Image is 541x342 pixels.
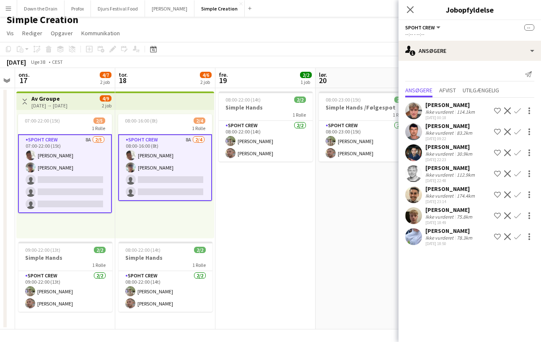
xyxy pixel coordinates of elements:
[425,143,474,151] div: [PERSON_NAME]
[17,76,30,85] span: 17
[119,71,128,78] span: tor.
[3,28,17,39] a: Vis
[425,130,455,136] div: Ikke vurderet
[200,72,212,78] span: 4/6
[439,87,456,93] span: Afvist
[399,41,541,61] div: Ansøgere
[18,254,112,261] h3: Simple Hands
[119,271,212,312] app-card-role: Spoht Crew2/208:00-22:00 (14t)[PERSON_NAME][PERSON_NAME]
[405,24,435,31] span: Spoht Crew
[425,241,474,246] div: [DATE] 18:50
[18,134,112,213] app-card-role: Spoht Crew8A2/507:00-22:00 (15t)[PERSON_NAME][PERSON_NAME]
[425,109,455,115] div: Ikke vurderet
[118,134,212,201] app-card-role: Spoht Crew8A2/408:00-16:00 (8t)[PERSON_NAME][PERSON_NAME]
[25,117,60,124] span: 07:00-22:00 (15t)
[92,125,105,131] span: 1 Rolle
[102,102,111,109] div: 2 job
[192,125,205,131] span: 1 Rolle
[524,24,534,31] span: --
[394,97,406,103] span: 2/2
[194,0,245,17] button: Simple Creation
[405,31,534,37] div: --:-- - --:--
[319,91,413,162] app-job-card: 08:00-23:00 (15t)2/2Simple Hands /Følgespot1 RolleSpoht Crew2/208:00-23:00 (15t)[PERSON_NAME][PER...
[200,79,211,85] div: 2 job
[393,112,406,118] span: 1 Rolle
[425,136,474,141] div: [DATE] 09:22
[425,235,455,241] div: Ikke vurderet
[7,13,78,26] h1: Simple Creation
[28,59,49,65] span: Uge 38
[100,72,111,78] span: 4/7
[125,247,160,253] span: 08:00-22:00 (14t)
[319,104,413,111] h3: Simple Hands /Følgespot
[25,247,60,253] span: 09:00-22:00 (13t)
[31,102,67,109] div: [DATE] → [DATE]
[425,172,455,178] div: Ikke vurderet
[125,117,158,124] span: 08:00-16:00 (8t)
[300,72,312,78] span: 2/2
[425,151,455,157] div: Ikke vurderet
[425,101,476,109] div: [PERSON_NAME]
[326,97,361,103] span: 08:00-23:00 (15t)
[425,157,474,162] div: [DATE] 22:23
[425,115,476,120] div: [DATE] 00:18
[94,247,106,253] span: 2/2
[65,0,91,17] button: Profox
[425,122,474,130] div: [PERSON_NAME]
[425,164,476,172] div: [PERSON_NAME]
[463,87,499,93] span: Utilgængelig
[117,76,128,85] span: 18
[455,109,476,115] div: 114.1km
[81,29,120,37] span: Kommunikation
[225,97,261,103] span: 08:00-22:00 (14t)
[19,28,46,39] a: Rediger
[455,151,474,157] div: 30.9km
[293,112,306,118] span: 1 Rolle
[455,172,476,178] div: 112.9km
[319,71,327,78] span: lør.
[318,76,327,85] span: 20
[219,121,313,162] app-card-role: Spoht Crew2/208:00-22:00 (14t)[PERSON_NAME][PERSON_NAME]
[100,95,111,102] span: 4/9
[17,0,65,17] button: Down the Drain
[52,59,63,65] div: CEST
[92,262,106,268] span: 1 Rolle
[455,235,474,241] div: 78.3km
[219,104,313,111] h3: Simple Hands
[455,214,474,220] div: 75.8km
[294,97,306,103] span: 2/2
[425,193,455,199] div: Ikke vurderet
[18,271,112,312] app-card-role: Spoht Crew2/209:00-22:00 (13t)[PERSON_NAME][PERSON_NAME]
[118,114,212,201] app-job-card: 08:00-16:00 (8t)2/41 RolleSpoht Crew8A2/408:00-16:00 (8t)[PERSON_NAME][PERSON_NAME]
[425,206,474,214] div: [PERSON_NAME]
[300,79,311,85] div: 1 job
[219,91,313,162] app-job-card: 08:00-22:00 (14t)2/2Simple Hands1 RolleSpoht Crew2/208:00-22:00 (14t)[PERSON_NAME][PERSON_NAME]
[319,121,413,162] app-card-role: Spoht Crew2/208:00-23:00 (15t)[PERSON_NAME][PERSON_NAME]
[425,214,455,220] div: Ikke vurderet
[425,185,476,193] div: [PERSON_NAME]
[51,29,73,37] span: Opgaver
[7,29,14,37] span: Vis
[425,178,476,183] div: [DATE] 22:48
[18,242,112,312] div: 09:00-22:00 (13t)2/2Simple Hands1 RolleSpoht Crew2/209:00-22:00 (13t)[PERSON_NAME][PERSON_NAME]
[425,220,474,225] div: [DATE] 18:49
[47,28,76,39] a: Opgaver
[119,254,212,261] h3: Simple Hands
[91,0,145,17] button: Djurs Festival Food
[455,130,474,136] div: 83.2km
[217,76,228,85] span: 19
[455,193,476,199] div: 174.4km
[31,95,67,102] h3: Av Groupe
[78,28,123,39] a: Kommunikation
[119,242,212,312] app-job-card: 08:00-22:00 (14t)2/2Simple Hands1 RolleSpoht Crew2/208:00-22:00 (14t)[PERSON_NAME][PERSON_NAME]
[405,87,432,93] span: Ansøgere
[194,117,205,124] span: 2/4
[145,0,194,17] button: [PERSON_NAME]
[425,199,476,204] div: [DATE] 23:14
[93,117,105,124] span: 2/5
[18,114,112,213] app-job-card: 07:00-22:00 (15t)2/51 RolleSpoht Crew8A2/507:00-22:00 (15t)[PERSON_NAME][PERSON_NAME]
